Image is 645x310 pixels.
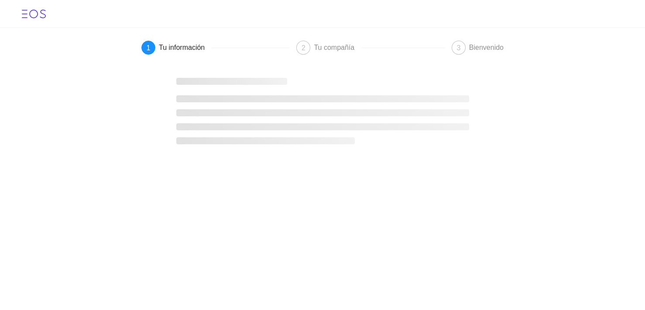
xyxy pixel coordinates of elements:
div: Tu información [159,41,212,55]
span: 1 [147,44,151,52]
div: Tu compañía [314,41,361,55]
div: Bienvenido [469,41,504,55]
span: 3 [456,44,460,52]
span: 2 [302,44,305,52]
